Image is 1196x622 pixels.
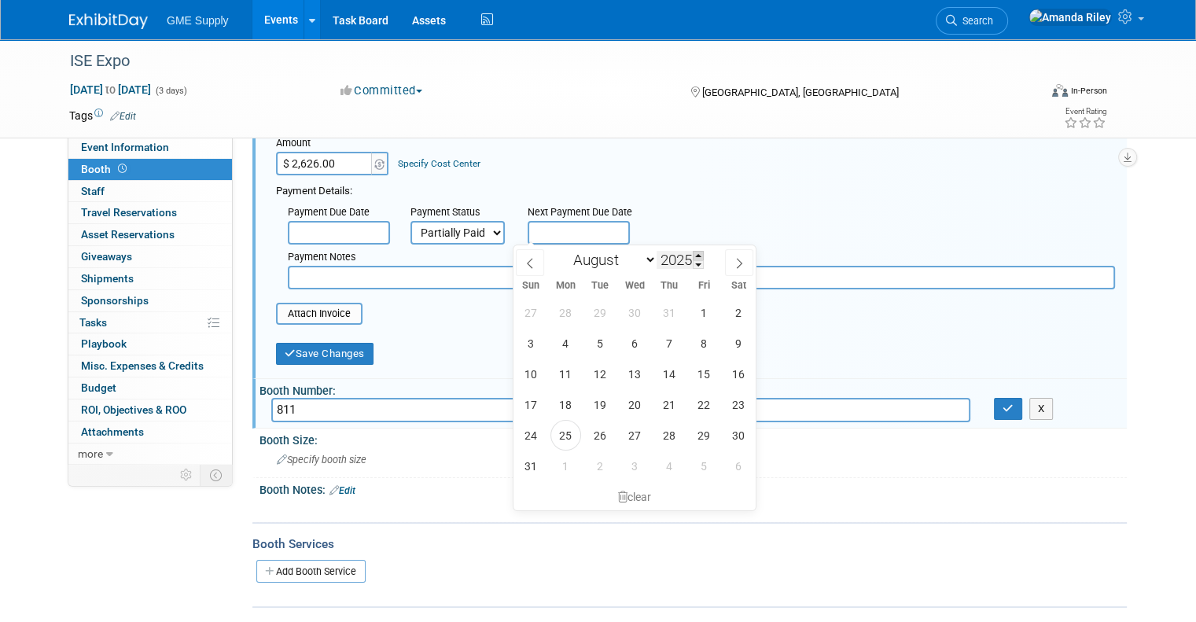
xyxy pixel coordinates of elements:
[81,141,169,153] span: Event Information
[410,205,516,221] div: Payment Status
[68,181,232,202] a: Staff
[69,108,136,123] td: Tags
[68,202,232,223] a: Travel Reservations
[68,290,232,311] a: Sponsorships
[1052,84,1068,97] img: Format-Inperson.png
[68,399,232,421] a: ROI, Objectives & ROO
[259,379,1127,399] div: Booth Number:
[550,420,581,451] span: August 25, 2025
[957,15,993,27] span: Search
[329,485,355,496] a: Edit
[620,359,650,389] span: August 13, 2025
[689,297,719,328] span: August 1, 2025
[115,163,130,175] span: Booth not reserved yet
[1029,398,1054,420] button: X
[335,83,429,99] button: Committed
[256,560,366,583] a: Add Booth Service
[657,251,704,269] input: Year
[259,478,1127,499] div: Booth Notes:
[936,7,1008,35] a: Search
[78,447,103,460] span: more
[259,429,1127,448] div: Booth Size:
[201,465,233,485] td: Toggle Event Tabs
[689,451,719,481] span: September 5, 2025
[68,333,232,355] a: Playbook
[721,281,756,291] span: Sat
[81,163,130,175] span: Booth
[110,111,136,122] a: Edit
[702,86,899,98] span: [GEOGRAPHIC_DATA], [GEOGRAPHIC_DATA]
[81,359,204,372] span: Misc. Expenses & Credits
[654,359,685,389] span: August 14, 2025
[154,86,187,96] span: (3 days)
[81,425,144,438] span: Attachments
[528,205,641,221] div: Next Payment Due Date
[689,328,719,359] span: August 8, 2025
[68,159,232,180] a: Booth
[954,82,1107,105] div: Event Format
[81,250,132,263] span: Giveaways
[585,389,616,420] span: August 19, 2025
[276,180,1115,199] div: Payment Details:
[686,281,721,291] span: Fri
[620,389,650,420] span: August 20, 2025
[68,312,232,333] a: Tasks
[79,316,107,329] span: Tasks
[689,359,719,389] span: August 15, 2025
[277,454,366,466] span: Specify booth size
[276,343,374,365] button: Save Changes
[288,205,387,221] div: Payment Due Date
[64,47,1019,75] div: ISE Expo
[689,389,719,420] span: August 22, 2025
[548,281,583,291] span: Mon
[620,328,650,359] span: August 6, 2025
[583,281,617,291] span: Tue
[620,451,650,481] span: September 3, 2025
[620,297,650,328] span: July 30, 2025
[513,281,548,291] span: Sun
[689,420,719,451] span: August 29, 2025
[654,420,685,451] span: August 28, 2025
[69,13,148,29] img: ExhibitDay
[1029,9,1112,26] img: Amanda Riley
[1064,108,1106,116] div: Event Rating
[68,355,232,377] a: Misc. Expenses & Credits
[723,420,754,451] span: August 30, 2025
[398,158,480,169] a: Specify Cost Center
[550,297,581,328] span: July 28, 2025
[652,281,686,291] span: Thu
[654,389,685,420] span: August 21, 2025
[516,328,546,359] span: August 3, 2025
[516,359,546,389] span: August 10, 2025
[654,451,685,481] span: September 4, 2025
[1070,85,1107,97] div: In-Person
[516,451,546,481] span: August 31, 2025
[276,136,390,152] div: Amount
[68,268,232,289] a: Shipments
[68,224,232,245] a: Asset Reservations
[550,359,581,389] span: August 11, 2025
[550,328,581,359] span: August 4, 2025
[81,228,175,241] span: Asset Reservations
[167,14,229,27] span: GME Supply
[585,328,616,359] span: August 5, 2025
[723,359,754,389] span: August 16, 2025
[723,389,754,420] span: August 23, 2025
[68,421,232,443] a: Attachments
[81,381,116,394] span: Budget
[252,536,1127,553] div: Booth Services
[654,297,685,328] span: July 31, 2025
[654,328,685,359] span: August 7, 2025
[516,297,546,328] span: July 27, 2025
[585,297,616,328] span: July 29, 2025
[550,451,581,481] span: September 1, 2025
[620,420,650,451] span: August 27, 2025
[68,246,232,267] a: Giveaways
[81,403,186,416] span: ROI, Objectives & ROO
[68,443,232,465] a: more
[81,206,177,219] span: Travel Reservations
[81,272,134,285] span: Shipments
[81,185,105,197] span: Staff
[723,297,754,328] span: August 2, 2025
[69,83,152,97] span: [DATE] [DATE]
